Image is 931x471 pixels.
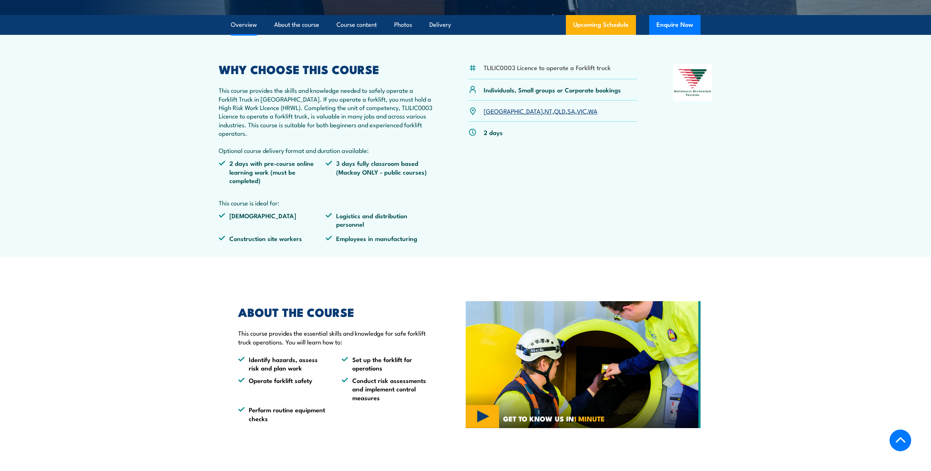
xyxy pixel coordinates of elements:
[577,106,586,115] a: VIC
[484,128,503,136] p: 2 days
[274,15,319,34] a: About the course
[554,106,565,115] a: QLD
[567,106,575,115] a: SA
[326,234,433,242] li: Employees in manufacturing
[588,106,597,115] a: WA
[238,405,328,423] li: Perform routine equipment checks
[484,107,597,115] p: , , , , ,
[326,211,433,229] li: Logistics and distribution personnel
[649,15,701,35] button: Enquire Now
[484,85,621,94] p: Individuals, Small groups or Corporate bookings
[566,15,636,35] a: Upcoming Schedule
[219,159,326,185] li: 2 days with pre-course online learning work (must be completed)
[337,15,377,34] a: Course content
[673,64,713,101] img: Nationally Recognised Training logo.
[219,211,326,229] li: [DEMOGRAPHIC_DATA]
[238,355,328,372] li: Identify hazards, assess risk and plan work
[238,376,328,402] li: Operate forklift safety
[394,15,412,34] a: Photos
[503,415,605,422] span: GET TO KNOW US IN
[231,15,257,34] a: Overview
[342,376,432,402] li: Conduct risk assessments and implement control measures
[219,234,326,242] li: Construction site workers
[326,159,433,185] li: 3 days fully classroom based (Mackay ONLY - public courses)
[219,64,433,74] h2: WHY CHOOSE THIS COURSE
[545,106,552,115] a: NT
[238,307,432,317] h2: ABOUT THE COURSE
[484,63,611,72] li: TLILIC0003 Licence to operate a Forklift truck
[238,329,432,346] p: This course provides the essential skills and knowledge for safe forklift truck operations. You w...
[429,15,451,34] a: Delivery
[574,413,605,424] strong: 1 MINUTE
[219,198,433,207] p: This course is ideal for:
[484,106,543,115] a: [GEOGRAPHIC_DATA]
[219,86,433,154] p: This course provides the skills and knowledge needed to safely operate a Forklift Truck in [GEOGR...
[342,355,432,372] li: Set up the forklift for operations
